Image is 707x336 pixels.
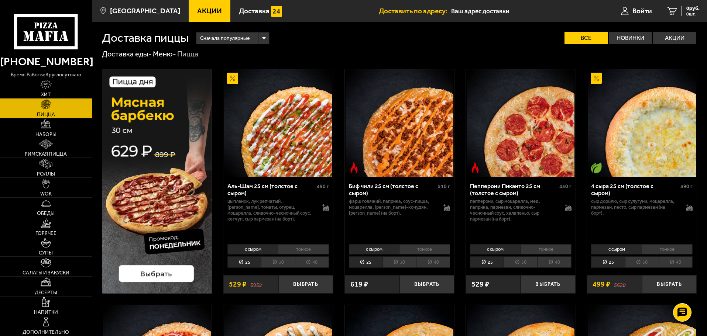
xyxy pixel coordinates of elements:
[609,32,652,44] label: Новинки
[37,172,55,177] span: Роллы
[632,7,652,14] span: Войти
[591,73,602,84] img: Акционный
[591,183,679,197] div: 4 сыра 25 см (толстое с сыром)
[227,73,238,84] img: Акционный
[102,49,152,58] a: Доставка еды-
[295,256,329,268] li: 40
[227,256,261,268] li: 25
[34,310,58,315] span: Напитки
[41,92,51,97] span: Хит
[467,69,574,177] img: Пепперони Пиканто 25 см (толстое с сыром)
[642,244,693,254] li: тонкое
[382,256,416,268] li: 30
[521,275,575,293] button: Выбрать
[229,281,247,288] span: 529 ₽
[345,69,454,177] a: Острое блюдоБиф чили 25 см (толстое с сыром)
[35,132,56,137] span: Наборы
[593,281,610,288] span: 499 ₽
[200,31,250,45] span: Сначала популярные
[537,256,571,268] li: 40
[278,244,329,254] li: тонкое
[379,7,451,14] span: Доставить по адресу:
[591,162,602,173] img: Вегетарианское блюдо
[37,112,55,117] span: Пицца
[438,183,450,190] span: 510 г
[642,275,697,293] button: Выбрать
[227,244,278,254] li: с сыром
[591,198,679,216] p: сыр дорблю, сыр сулугуни, моцарелла, пармезан, песто, сыр пармезан (на борт).
[466,69,576,177] a: Острое блюдоПепперони Пиканто 25 см (толстое с сыром)
[686,6,700,11] span: 0 руб.
[227,198,315,222] p: цыпленок, лук репчатый, [PERSON_NAME], томаты, огурец, моцарелла, сливочно-чесночный соус, кетчуп...
[416,256,450,268] li: 40
[35,231,56,236] span: Горячее
[399,275,454,293] button: Выбрать
[346,69,453,177] img: Биф чили 25 см (толстое с сыром)
[451,4,593,18] input: Ваш адрес доставки
[197,7,222,14] span: Акции
[653,32,696,44] label: Акции
[224,69,332,177] img: Аль-Шам 25 см (толстое с сыром)
[587,69,697,177] a: АкционныйВегетарианское блюдо4 сыра 25 см (толстое с сыром)
[521,244,572,254] li: тонкое
[25,152,67,157] span: Римская пицца
[625,256,659,268] li: 30
[110,7,180,14] span: [GEOGRAPHIC_DATA]
[470,244,521,254] li: с сыром
[349,198,436,216] p: фарш говяжий, паприка, соус-пицца, моцарелла, [PERSON_NAME]-кочудян, [PERSON_NAME] (на борт).
[102,32,189,44] h1: Доставка пиццы
[591,244,642,254] li: с сыром
[470,198,557,222] p: пепперони, сыр Моцарелла, мед, паприка, пармезан, сливочно-чесночный соус, халапеньо, сыр пармеза...
[680,183,693,190] span: 390 г
[588,69,696,177] img: 4 сыра 25 см (толстое с сыром)
[614,281,626,288] s: 562 ₽
[271,6,282,17] img: 15daf4d41897b9f0e9f617042186c801.svg
[35,290,57,295] span: Десерты
[349,162,360,173] img: Острое блюдо
[278,275,333,293] button: Выбрать
[37,211,55,216] span: Обеды
[250,281,262,288] s: 595 ₽
[349,244,399,254] li: с сыром
[470,162,481,173] img: Острое блюдо
[39,250,53,256] span: Супы
[470,256,504,268] li: 25
[239,7,270,14] span: Доставка
[349,183,436,197] div: Биф чили 25 см (толстое с сыром)
[223,69,333,177] a: АкционныйАль-Шам 25 см (толстое с сыром)
[559,183,572,190] span: 430 г
[227,183,315,197] div: Аль-Шам 25 см (толстое с сыром)
[349,256,382,268] li: 25
[504,256,537,268] li: 30
[659,256,693,268] li: 40
[261,256,295,268] li: 30
[686,12,700,16] span: 0 шт.
[23,330,69,335] span: Дополнительно
[40,191,52,197] span: WOK
[564,32,608,44] label: Все
[23,270,69,276] span: Салаты и закуски
[177,49,198,59] div: Пицца
[471,281,489,288] span: 529 ₽
[153,49,176,58] a: Меню-
[470,183,557,197] div: Пепперони Пиканто 25 см (толстое с сыром)
[350,281,368,288] span: 619 ₽
[591,256,625,268] li: 25
[317,183,329,190] span: 490 г
[399,244,450,254] li: тонкое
